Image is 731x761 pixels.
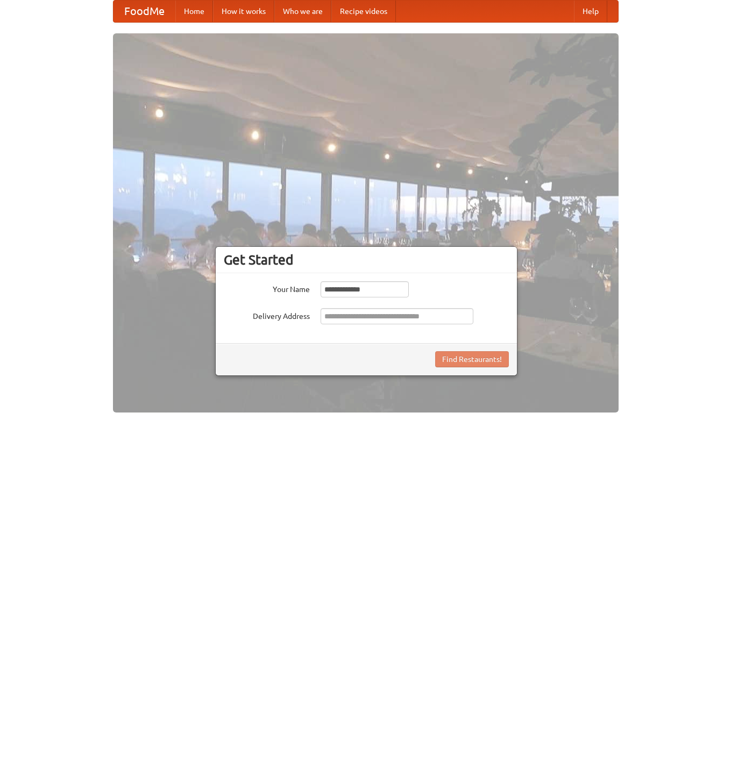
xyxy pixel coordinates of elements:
[224,252,509,268] h3: Get Started
[574,1,607,22] a: Help
[213,1,274,22] a: How it works
[224,281,310,295] label: Your Name
[224,308,310,322] label: Delivery Address
[274,1,331,22] a: Who we are
[113,1,175,22] a: FoodMe
[175,1,213,22] a: Home
[331,1,396,22] a: Recipe videos
[435,351,509,367] button: Find Restaurants!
